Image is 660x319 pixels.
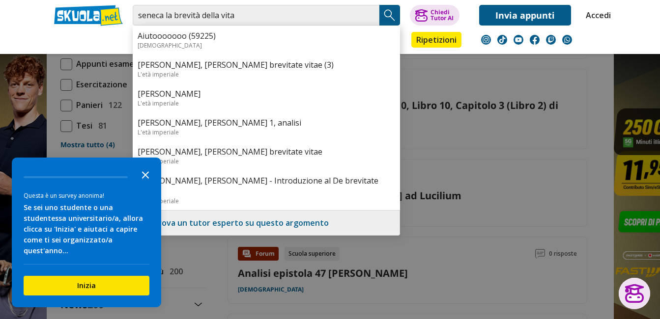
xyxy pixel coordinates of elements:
img: Cerca appunti, riassunti o versioni [382,8,397,23]
div: L'età imperiale [138,157,395,165]
a: Ripetizioni [411,32,461,48]
a: [PERSON_NAME], [PERSON_NAME] - Introduzione al De brevitate vitae [138,175,395,197]
button: Search Button [379,5,400,26]
button: Close the survey [136,164,155,184]
div: Questa è un survey anonima! [24,191,149,200]
a: Invia appunti [479,5,571,26]
a: [PERSON_NAME], [PERSON_NAME] brevitate vitae (3) [138,59,395,70]
div: [DEMOGRAPHIC_DATA] [138,41,395,50]
a: Accedi [586,5,606,26]
button: Inizia [24,276,149,295]
a: [PERSON_NAME], [PERSON_NAME] 1, analisi [138,117,395,128]
img: youtube [514,35,523,45]
a: [PERSON_NAME], [PERSON_NAME] brevitate vitae [138,146,395,157]
div: Chiedi Tutor AI [430,9,454,21]
a: Aiutooooooo (59225) [138,30,395,41]
div: Survey [12,158,161,307]
img: twitch [546,35,556,45]
a: Appunti [130,32,174,50]
div: L'età imperiale [138,197,395,205]
div: Se sei uno studente o una studentessa universitario/a, allora clicca su 'Inizia' e aiutaci a capi... [24,202,149,256]
a: Trova un tutor esperto su questo argomento [153,217,329,228]
button: ChiediTutor AI [410,5,459,26]
div: L'età imperiale [138,99,395,107]
a: [PERSON_NAME] [138,88,395,99]
div: L'età imperiale [138,128,395,136]
img: facebook [530,35,540,45]
img: tiktok [497,35,507,45]
img: instagram [481,35,491,45]
img: WhatsApp [562,35,572,45]
div: L'età imperiale [138,70,395,79]
input: Cerca appunti, riassunti o versioni [133,5,379,26]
